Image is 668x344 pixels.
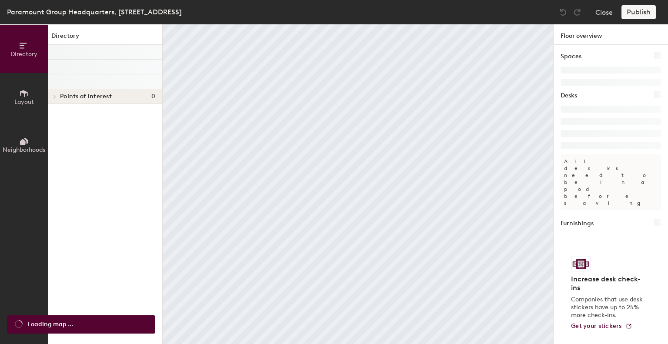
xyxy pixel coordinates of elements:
h4: Increase desk check-ins [571,275,645,292]
button: Close [595,5,613,19]
h1: Furnishings [561,219,594,228]
img: Redo [573,8,581,17]
img: Sticker logo [571,257,591,271]
a: Get your stickers [571,323,632,330]
div: Paramount Group Headquarters, [STREET_ADDRESS] [7,7,182,17]
h1: Floor overview [554,24,668,45]
h1: Desks [561,91,577,100]
h1: Directory [48,31,162,45]
span: Loading map ... [28,320,73,329]
span: Points of interest [60,93,112,100]
p: Companies that use desk stickers have up to 25% more check-ins. [571,296,645,319]
span: Get your stickers [571,322,622,330]
img: Undo [559,8,568,17]
canvas: Map [163,24,553,344]
h1: Spaces [561,52,581,61]
p: All desks need to be in a pod before saving [561,154,661,210]
span: Neighborhoods [3,146,45,154]
span: Directory [10,50,37,58]
span: Layout [14,98,34,106]
span: 0 [151,93,155,100]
